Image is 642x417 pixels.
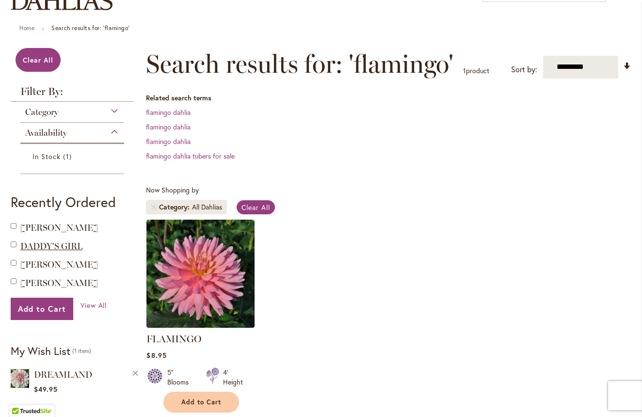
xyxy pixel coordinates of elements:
iframe: Launch Accessibility Center [7,383,34,410]
a: In Stock 1 [32,151,114,161]
span: Clear All [23,55,53,64]
a: [PERSON_NAME] [20,223,98,233]
span: Add to Cart [18,304,66,314]
a: flamingo dahlia [146,122,191,131]
span: Clear All [241,203,270,212]
span: Category [159,202,192,212]
span: Add to Cart [181,398,221,406]
label: Sort by: [511,61,537,79]
button: Add to Cart [11,298,73,320]
strong: Search results for: 'flamingo' [51,24,129,32]
strong: My Wish List [11,344,70,358]
a: DREAMLAND [34,369,92,380]
a: Clear All [16,48,61,72]
div: 4' Height [223,368,243,387]
p: product [463,63,489,79]
a: Remove Category All Dahlias [151,204,157,210]
a: flamingo dahlia [146,137,191,146]
a: Clear All [237,200,275,214]
a: [PERSON_NAME] [20,259,98,270]
a: DADDY'S GIRL [20,241,82,252]
div: All Dahlias [192,202,222,212]
span: 1 [63,151,74,161]
img: FLAMINGO [146,220,255,328]
span: Now Shopping by [146,185,199,194]
a: View All [80,301,107,310]
span: 1 item [72,347,91,354]
strong: Filter By: [11,86,134,102]
span: 1 [463,66,466,75]
span: Category [25,107,58,117]
span: $8.95 [146,351,166,360]
a: flamingo dahlia tubers for sale [146,151,235,160]
a: FLAMINGO [146,321,255,330]
a: FLAMINGO [146,333,201,345]
dt: Related search terms [146,93,631,103]
a: flamingo dahlia [146,108,191,117]
a: [PERSON_NAME] [20,278,98,289]
a: DREAMLAND [11,368,29,391]
span: Availability [25,128,67,138]
button: Add to Cart [163,392,239,413]
span: In Stock [32,152,61,161]
strong: Recently Ordered [11,193,116,211]
a: Home [19,24,34,32]
div: 5" Blooms [167,368,194,387]
span: $49.95 [34,385,58,394]
span: Search results for: 'flamingo' [146,49,453,79]
img: DREAMLAND [11,368,29,389]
